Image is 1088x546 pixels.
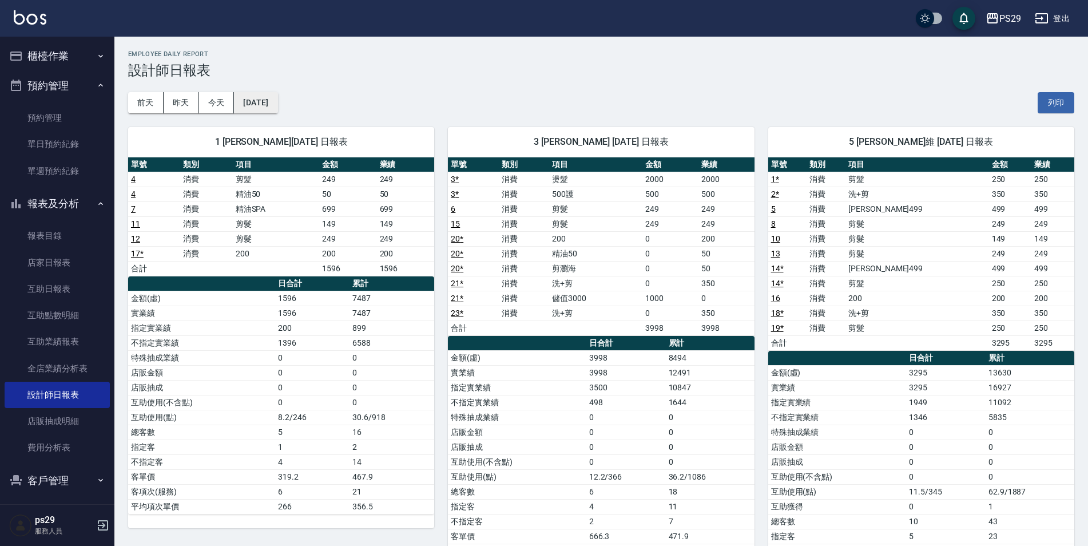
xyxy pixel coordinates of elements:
td: 剪髮 [549,216,642,231]
td: 店販金額 [128,365,275,380]
td: 特殊抽成業績 [448,410,586,425]
button: [DATE] [234,92,277,113]
td: 消費 [807,172,845,187]
span: 1 [PERSON_NAME][DATE] 日報表 [142,136,420,148]
th: 累計 [666,336,755,351]
td: 350 [698,306,755,321]
td: 0 [642,276,698,291]
a: 15 [451,219,460,228]
td: 消費 [807,231,845,246]
td: 11092 [986,395,1074,410]
td: 249 [1031,216,1074,231]
td: 200 [275,321,350,335]
td: 不指定實業績 [448,395,586,410]
td: 總客數 [128,425,275,440]
td: 249 [319,231,377,246]
td: 13630 [986,365,1074,380]
td: 6588 [350,335,434,350]
td: 350 [698,276,755,291]
td: 10847 [666,380,755,395]
td: 250 [1031,172,1074,187]
td: 0 [275,380,350,395]
td: 互助使用(不含點) [128,395,275,410]
td: 消費 [807,216,845,231]
td: 燙髮 [549,172,642,187]
td: 指定實業績 [448,380,586,395]
td: 0 [586,410,666,425]
td: 指定實業績 [128,321,275,335]
td: 249 [698,201,755,216]
td: 消費 [180,231,232,246]
td: 14 [350,454,434,469]
td: 499 [989,201,1032,216]
td: 1596 [319,261,377,276]
th: 項目 [845,157,988,172]
td: 899 [350,321,434,335]
td: 249 [989,246,1032,261]
td: 實業績 [128,306,275,321]
td: 0 [275,365,350,380]
th: 金額 [989,157,1032,172]
td: 互助使用(點) [128,410,275,425]
td: 金額(虛) [448,350,586,365]
a: 8 [771,219,776,228]
td: 金額(虛) [768,365,906,380]
td: 0 [698,291,755,306]
td: 250 [989,276,1032,291]
td: 3998 [642,321,698,335]
a: 6 [451,204,455,213]
td: 350 [989,187,1032,201]
td: 0 [906,440,986,454]
td: 149 [377,216,435,231]
td: 消費 [499,172,550,187]
td: 6 [275,484,350,499]
td: 消費 [180,246,232,261]
td: 0 [586,440,666,454]
a: 互助業績報表 [5,329,110,355]
td: 特殊抽成業績 [128,350,275,365]
th: 類別 [499,157,550,172]
td: 消費 [807,246,845,261]
td: 剪髮 [845,276,988,291]
td: 0 [586,425,666,440]
td: 互助使用(點) [448,469,586,484]
td: 0 [275,350,350,365]
td: 消費 [499,246,550,261]
td: 0 [906,469,986,484]
a: 4 [131,175,136,184]
td: 2000 [698,172,755,187]
td: 1 [275,440,350,454]
td: 0 [275,395,350,410]
td: 200 [377,246,435,261]
td: 1000 [642,291,698,306]
td: 7487 [350,291,434,306]
td: 儲值3000 [549,291,642,306]
td: 0 [666,410,755,425]
td: 消費 [807,187,845,201]
td: 1644 [666,395,755,410]
td: 11 [666,499,755,514]
td: 0 [586,454,666,469]
td: 0 [350,380,434,395]
td: 500 [642,187,698,201]
th: 金額 [319,157,377,172]
td: 200 [319,246,377,261]
td: [PERSON_NAME]499 [845,261,988,276]
td: 特殊抽成業績 [768,425,906,440]
button: 今天 [199,92,235,113]
td: 249 [319,172,377,187]
td: 消費 [807,261,845,276]
td: 7487 [350,306,434,321]
td: 1 [986,499,1074,514]
td: 200 [233,246,319,261]
td: 1596 [377,261,435,276]
td: 0 [642,231,698,246]
td: 149 [989,231,1032,246]
button: 客戶管理 [5,466,110,496]
td: 消費 [807,321,845,335]
td: 1949 [906,395,986,410]
td: 499 [1031,261,1074,276]
a: 4 [131,189,136,199]
button: 預約管理 [5,71,110,101]
td: 客項次(服務) [128,484,275,499]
